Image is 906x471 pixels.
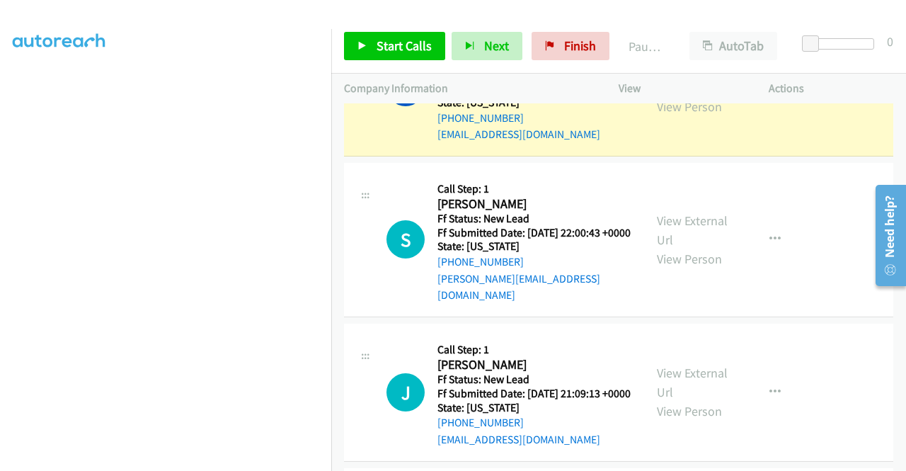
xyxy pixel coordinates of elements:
p: View [619,80,743,97]
a: View External Url [657,365,728,400]
button: Next [452,32,522,60]
span: Start Calls [377,38,432,54]
span: Next [484,38,509,54]
h2: [PERSON_NAME] [437,196,626,212]
span: Finish [564,38,596,54]
div: 0 [887,32,893,51]
a: [PERSON_NAME][EMAIL_ADDRESS][DOMAIN_NAME] [437,272,600,302]
h2: [PERSON_NAME] [437,357,631,373]
div: The call is yet to be attempted [386,373,425,412]
h1: S [386,220,425,259]
p: Paused [629,37,664,56]
a: View Person [657,98,722,115]
h5: State: [US_STATE] [437,401,631,415]
a: View External Url [657,212,728,248]
a: [EMAIL_ADDRESS][DOMAIN_NAME] [437,433,600,446]
a: View Person [657,251,722,267]
h5: State: [US_STATE] [437,239,631,254]
h5: Ff Submitted Date: [DATE] 22:00:43 +0000 [437,226,631,240]
div: Delay between calls (in seconds) [809,38,874,50]
a: Finish [532,32,609,60]
a: [EMAIL_ADDRESS][DOMAIN_NAME] [437,127,600,141]
a: [PHONE_NUMBER] [437,255,524,268]
a: View Person [657,403,722,419]
a: [PHONE_NUMBER] [437,111,524,125]
h5: Call Step: 1 [437,182,631,196]
h1: J [386,373,425,412]
a: [PHONE_NUMBER] [437,416,524,429]
p: Company Information [344,80,593,97]
h5: Ff Submitted Date: [DATE] 21:09:13 +0000 [437,387,631,401]
button: AutoTab [689,32,777,60]
iframe: Resource Center [866,179,906,292]
a: Start Calls [344,32,445,60]
h5: Ff Status: New Lead [437,212,631,226]
h5: Call Step: 1 [437,343,631,357]
h5: Ff Status: New Lead [437,373,631,387]
p: Actions [769,80,893,97]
